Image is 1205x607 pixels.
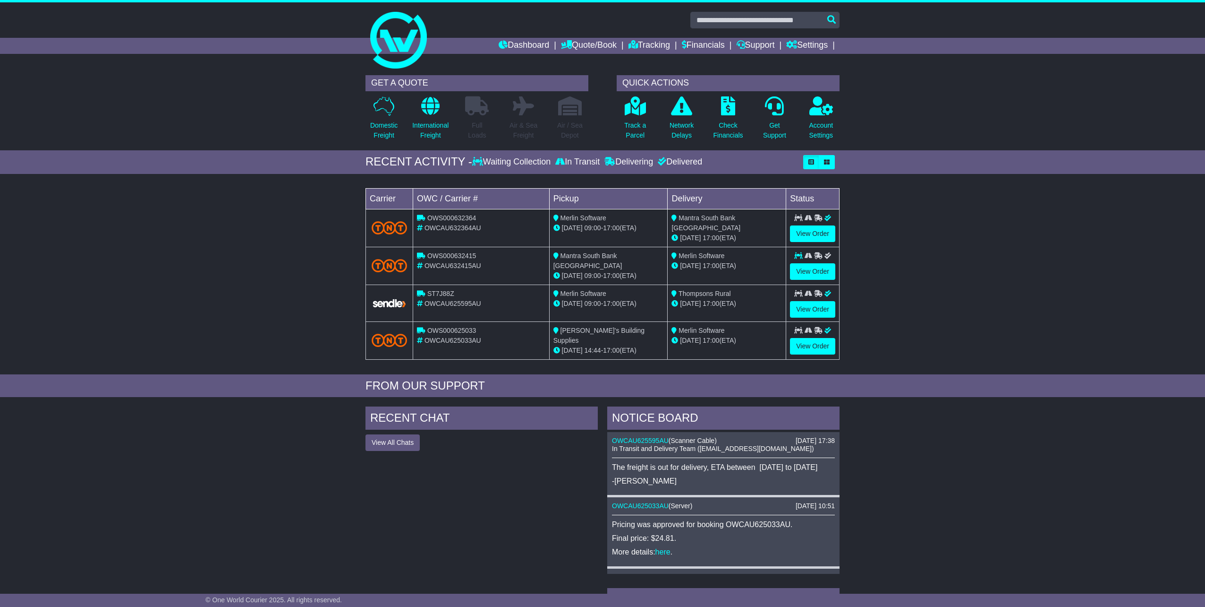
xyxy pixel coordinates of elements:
[737,38,775,54] a: Support
[365,434,420,451] button: View All Chats
[612,547,835,556] p: More details: .
[427,327,476,334] span: OWS000625033
[465,121,489,140] p: Full Loads
[372,259,407,272] img: TNT_Domestic.png
[370,96,398,146] a: DomesticFreight
[562,300,583,307] span: [DATE]
[553,271,664,281] div: - (ETA)
[703,262,719,269] span: 17:00
[553,299,664,309] div: - (ETA)
[603,224,619,232] span: 17:00
[602,157,655,167] div: Delivering
[553,223,664,233] div: - (ETA)
[668,188,786,209] td: Delivery
[628,38,670,54] a: Tracking
[427,252,476,260] span: OWS000632415
[585,347,601,354] span: 14:44
[703,337,719,344] span: 17:00
[670,121,694,140] p: Network Delays
[671,502,690,510] span: Server
[560,214,606,222] span: Merlin Software
[796,502,835,510] div: [DATE] 10:51
[679,327,724,334] span: Merlin Software
[205,596,342,604] span: © One World Courier 2025. All rights reserved.
[560,290,606,297] span: Merlin Software
[549,188,668,209] td: Pickup
[680,234,701,242] span: [DATE]
[424,224,481,232] span: OWCAU632364AU
[612,520,835,529] p: Pricing was approved for booking OWCAU625033AU.
[553,252,622,269] span: Mantra South Bank [GEOGRAPHIC_DATA]
[671,261,782,271] div: (ETA)
[585,300,601,307] span: 09:00
[612,437,835,445] div: ( )
[679,252,724,260] span: Merlin Software
[763,121,786,140] p: Get Support
[366,188,413,209] td: Carrier
[790,263,835,280] a: View Order
[624,96,646,146] a: Track aParcel
[786,38,828,54] a: Settings
[585,224,601,232] span: 09:00
[671,573,715,581] span: Scanner Cable
[607,407,840,432] div: NOTICE BOARD
[370,121,398,140] p: Domestic Freight
[427,290,454,297] span: ST7J88Z
[612,445,814,452] span: In Transit and Delivery Team ([EMAIL_ADDRESS][DOMAIN_NAME])
[509,121,537,140] p: Air & Sea Freight
[617,75,840,91] div: QUICK ACTIONS
[365,407,598,432] div: RECENT CHAT
[372,221,407,234] img: TNT_Domestic.png
[669,96,694,146] a: NetworkDelays
[713,96,744,146] a: CheckFinancials
[612,534,835,543] p: Final price: $24.81.
[424,337,481,344] span: OWCAU625033AU
[365,155,472,169] div: RECENT ACTIVITY -
[713,121,743,140] p: Check Financials
[671,214,740,232] span: Mantra South Bank [GEOGRAPHIC_DATA]
[603,347,619,354] span: 17:00
[562,272,583,279] span: [DATE]
[790,338,835,355] a: View Order
[612,502,669,510] a: OWCAU625033AU
[413,188,550,209] td: OWC / Carrier #
[424,300,481,307] span: OWCAU625595AU
[655,548,670,556] a: here
[612,573,669,581] a: OWCAU625595AU
[472,157,553,167] div: Waiting Collection
[786,188,840,209] td: Status
[424,262,481,269] span: OWCAU632415AU
[809,96,834,146] a: AccountSettings
[671,299,782,309] div: (ETA)
[603,272,619,279] span: 17:00
[790,301,835,318] a: View Order
[680,300,701,307] span: [DATE]
[365,379,840,393] div: FROM OUR SUPPORT
[680,262,701,269] span: [DATE]
[557,121,583,140] p: Air / Sea Depot
[553,327,645,344] span: [PERSON_NAME]'s Building Supplies
[562,347,583,354] span: [DATE]
[561,38,617,54] a: Quote/Book
[372,334,407,347] img: TNT_Domestic.png
[612,437,669,444] a: OWCAU625595AU
[612,477,835,486] p: -[PERSON_NAME]
[562,224,583,232] span: [DATE]
[612,502,835,510] div: ( )
[671,437,715,444] span: Scanner Cable
[796,573,835,581] div: [DATE] 10:04
[612,573,835,581] div: ( )
[796,437,835,445] div: [DATE] 17:38
[763,96,787,146] a: GetSupport
[655,157,702,167] div: Delivered
[553,157,602,167] div: In Transit
[703,300,719,307] span: 17:00
[703,234,719,242] span: 17:00
[790,225,835,242] a: View Order
[412,121,449,140] p: International Freight
[372,298,407,308] img: GetCarrierServiceLogo
[603,300,619,307] span: 17:00
[671,233,782,243] div: (ETA)
[809,121,833,140] p: Account Settings
[682,38,725,54] a: Financials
